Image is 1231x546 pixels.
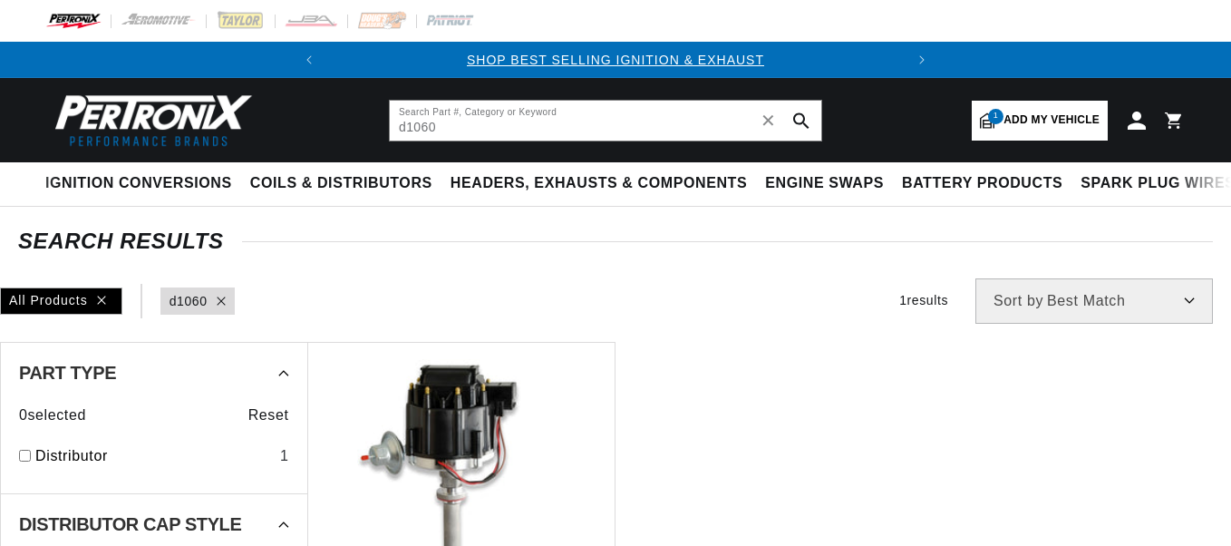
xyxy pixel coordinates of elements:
a: SHOP BEST SELLING IGNITION & EXHAUST [467,53,764,67]
span: 1 results [899,293,948,307]
input: Search Part #, Category or Keyword [390,101,821,141]
span: 1 [988,109,1003,124]
div: 1 [280,444,289,468]
summary: Battery Products [893,162,1071,205]
button: Translation missing: en.sections.announcements.next_announcement [904,42,940,78]
img: Pertronix [45,89,254,151]
summary: Engine Swaps [756,162,893,205]
div: 1 of 2 [327,50,904,70]
a: Distributor [35,444,273,468]
summary: Coils & Distributors [241,162,441,205]
span: Ignition Conversions [45,174,232,193]
span: Engine Swaps [765,174,884,193]
span: Reset [248,404,289,427]
span: Distributor Cap Style [19,515,241,533]
span: Part Type [19,364,116,382]
summary: Ignition Conversions [45,162,241,205]
summary: Headers, Exhausts & Components [441,162,756,205]
a: 1Add my vehicle [972,101,1108,141]
span: Sort by [994,294,1043,308]
button: Translation missing: en.sections.announcements.previous_announcement [291,42,327,78]
span: Coils & Distributors [250,174,432,193]
select: Sort by [975,278,1213,324]
span: 0 selected [19,404,86,427]
button: search button [781,101,821,141]
div: Announcement [327,50,904,70]
a: d1060 [170,291,208,311]
span: Headers, Exhausts & Components [451,174,747,193]
span: Battery Products [902,174,1062,193]
div: SEARCH RESULTS [18,232,1213,250]
span: Add my vehicle [1003,112,1100,129]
